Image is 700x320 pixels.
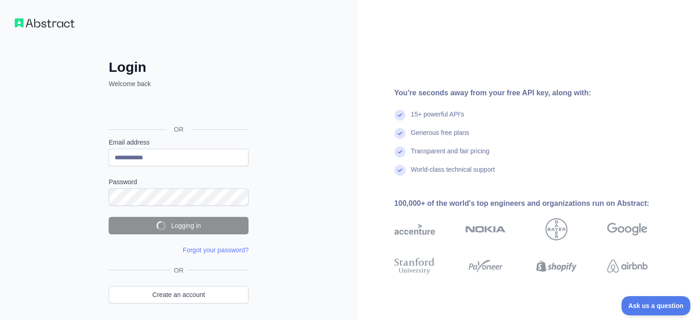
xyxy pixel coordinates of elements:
[394,87,677,99] div: You're seconds away from your free API key, along with:
[411,128,469,146] div: Generous free plans
[109,177,249,186] label: Password
[465,256,506,276] img: payoneer
[607,218,648,240] img: google
[394,198,677,209] div: 100,000+ of the world's top engineers and organizations run on Abstract:
[170,266,187,275] span: OR
[183,246,249,254] a: Forgot your password?
[411,110,464,128] div: 15+ powerful API's
[545,218,567,240] img: bayer
[394,218,435,240] img: accenture
[621,296,691,315] iframe: Toggle Customer Support
[104,99,251,119] iframe: Pulsante Accedi con Google
[394,256,435,276] img: stanford university
[394,110,405,121] img: check mark
[109,79,249,88] p: Welcome back
[465,218,506,240] img: nokia
[109,59,249,76] h2: Login
[536,256,577,276] img: shopify
[15,18,75,28] img: Workflow
[411,146,490,165] div: Transparent and fair pricing
[109,286,249,303] a: Create an account
[394,128,405,139] img: check mark
[411,165,495,183] div: World-class technical support
[394,165,405,176] img: check mark
[109,217,249,234] button: Logging in
[109,138,249,147] label: Email address
[607,256,648,276] img: airbnb
[394,146,405,157] img: check mark
[167,125,191,134] span: OR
